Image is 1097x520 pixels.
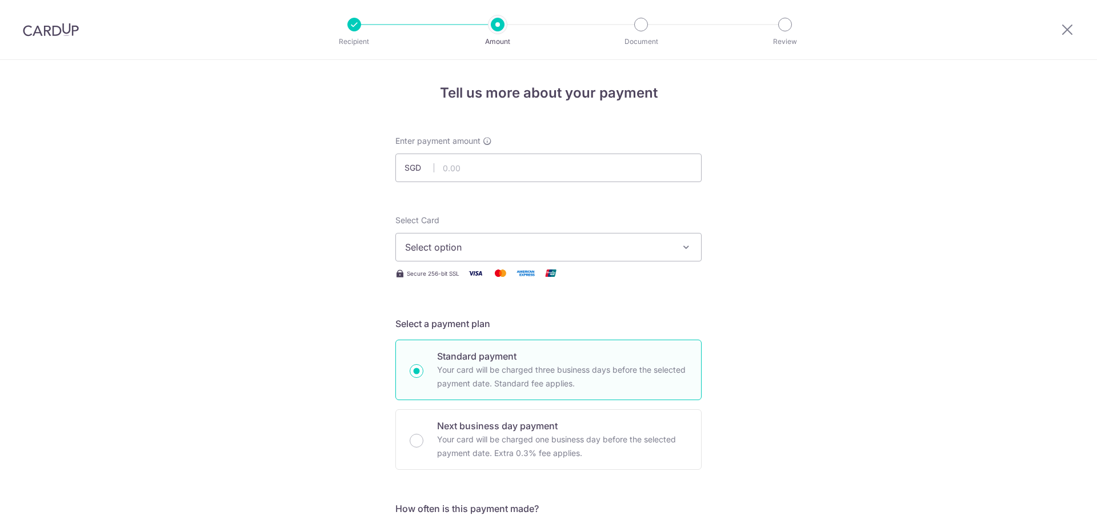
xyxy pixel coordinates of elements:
img: Union Pay [539,266,562,280]
img: Visa [464,266,487,280]
p: Your card will be charged one business day before the selected payment date. Extra 0.3% fee applies. [437,433,687,460]
span: SGD [405,162,434,174]
p: Amount [455,36,540,47]
input: 0.00 [395,154,702,182]
span: Secure 256-bit SSL [407,269,459,278]
img: Mastercard [489,266,512,280]
p: Standard payment [437,349,687,363]
span: Enter payment amount [395,135,481,147]
p: Review [743,36,827,47]
h4: Tell us more about your payment [395,83,702,103]
img: American Express [514,266,537,280]
h5: Select a payment plan [395,317,702,330]
img: CardUp [23,23,79,37]
p: Your card will be charged three business days before the selected payment date. Standard fee appl... [437,363,687,390]
button: Select option [395,233,702,261]
span: translation missing: en.payables.payment_networks.credit_card.summary.labels.select_card [395,215,439,225]
span: Select option [405,240,671,254]
p: Recipient [312,36,397,47]
h5: How often is this payment made? [395,502,702,515]
p: Next business day payment [437,419,687,433]
p: Document [599,36,683,47]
